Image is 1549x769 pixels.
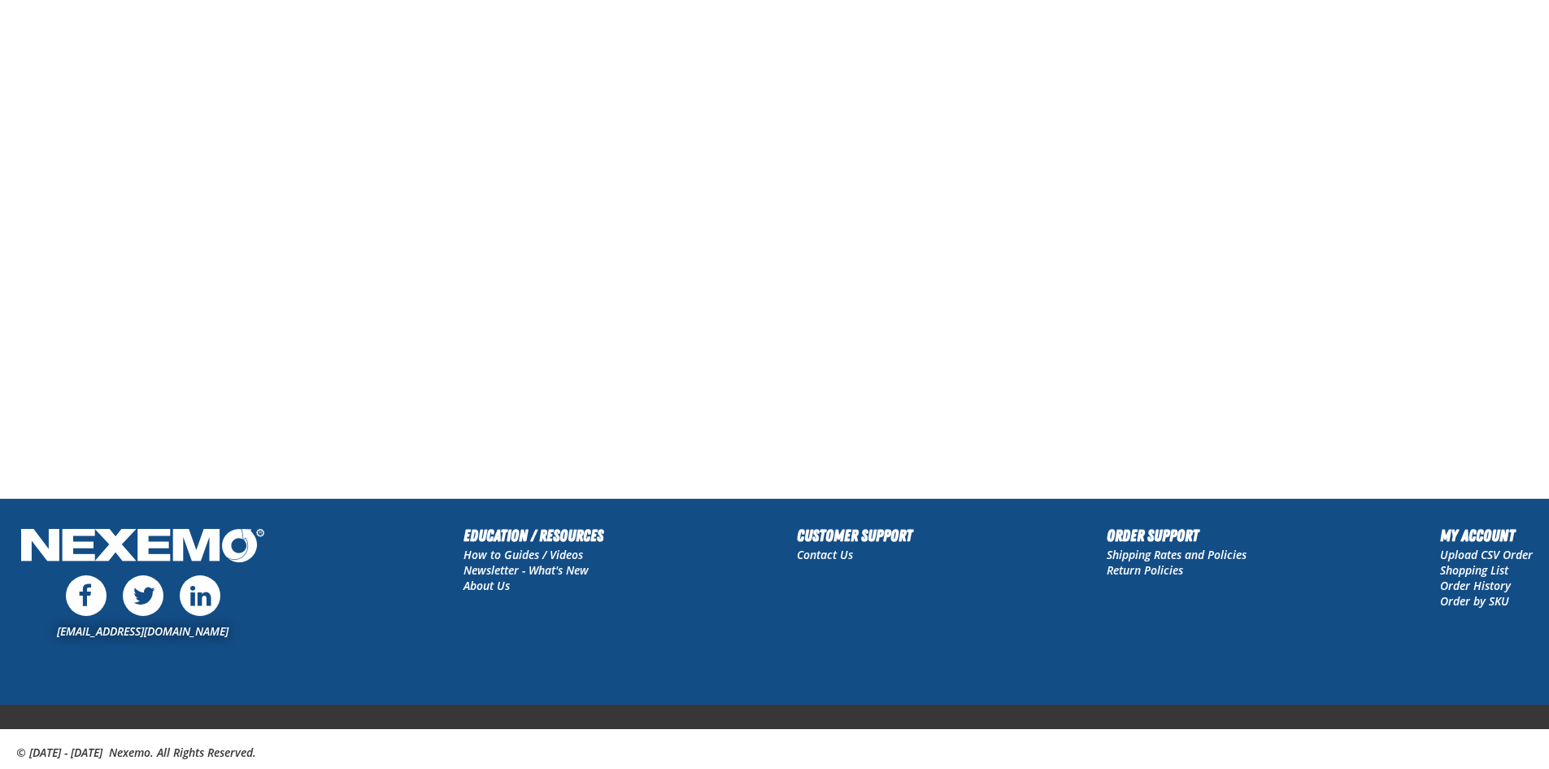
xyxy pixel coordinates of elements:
a: Contact Us [797,547,853,562]
a: Return Policies [1107,562,1183,578]
a: Newsletter - What's New [463,562,589,578]
h2: Order Support [1107,523,1247,548]
a: Order by SKU [1440,593,1509,609]
a: Order History [1440,578,1511,593]
h2: My Account [1440,523,1533,548]
h2: Customer Support [797,523,912,548]
h2: Education / Resources [463,523,603,548]
a: Shipping Rates and Policies [1107,547,1247,562]
a: About Us [463,578,510,593]
a: How to Guides / Videos [463,547,583,562]
img: Nexemo Logo [16,523,269,571]
a: Shopping List [1440,562,1508,578]
a: Upload CSV Order [1440,547,1533,562]
a: [EMAIL_ADDRESS][DOMAIN_NAME] [57,623,228,639]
